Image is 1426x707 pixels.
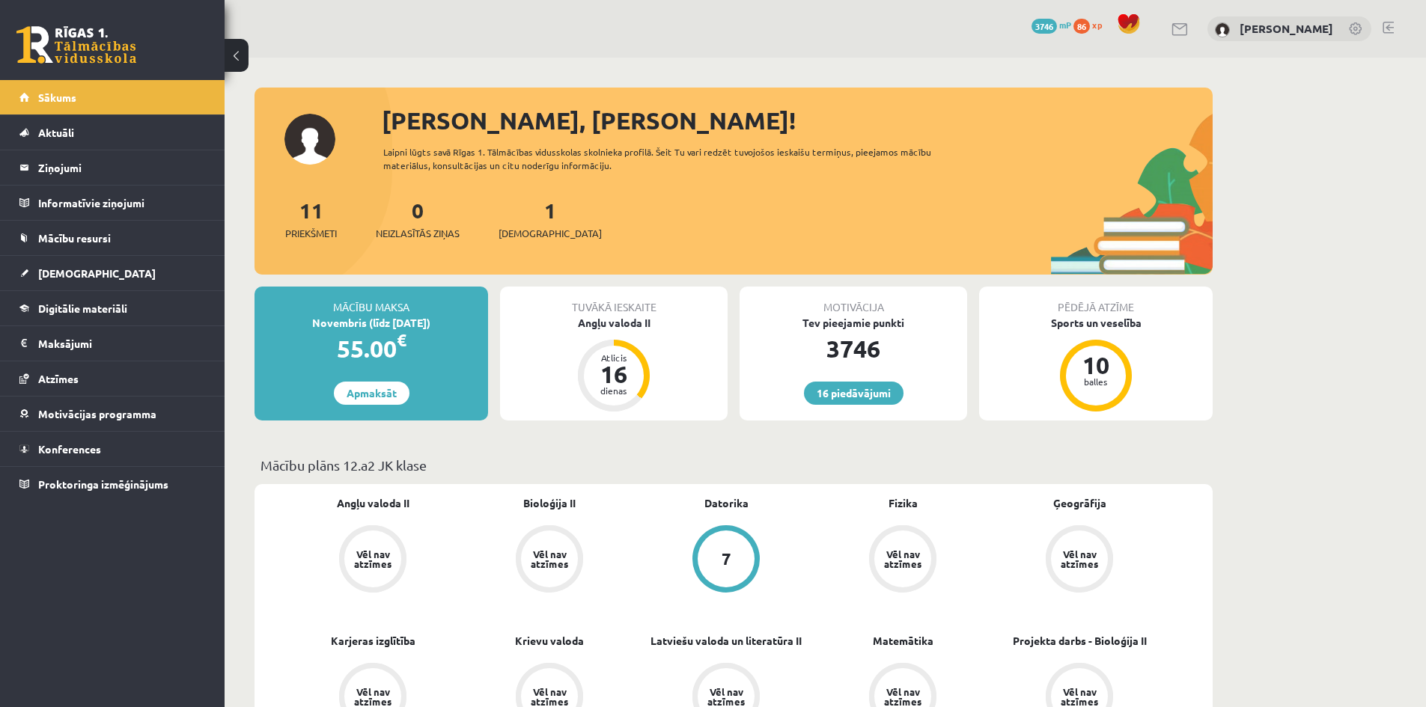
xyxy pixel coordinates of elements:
[979,315,1213,414] a: Sports un veselība 10 balles
[1092,19,1102,31] span: xp
[16,26,136,64] a: Rīgas 1. Tālmācības vidusskola
[591,386,636,395] div: dienas
[255,287,488,315] div: Mācību maksa
[979,315,1213,331] div: Sports un veselība
[523,495,576,511] a: Bioloģija II
[1240,21,1333,36] a: [PERSON_NAME]
[515,633,584,649] a: Krievu valoda
[889,495,918,511] a: Fizika
[383,145,958,172] div: Laipni lūgts savā Rīgas 1. Tālmācības vidusskolas skolnieka profilā. Šeit Tu vari redzēt tuvojošo...
[1073,19,1109,31] a: 86 xp
[705,687,747,706] div: Vēl nav atzīmes
[1073,377,1118,386] div: balles
[19,291,206,325] a: Digitālie materiāli
[1073,353,1118,377] div: 10
[528,687,570,706] div: Vēl nav atzīmes
[1058,687,1100,706] div: Vēl nav atzīmes
[19,115,206,150] a: Aktuāli
[38,407,156,420] span: Motivācijas programma
[650,633,802,649] a: Latviešu valoda un literatūra II
[500,287,728,315] div: Tuvākā ieskaite
[255,315,488,331] div: Novembris (līdz [DATE])
[352,687,394,706] div: Vēl nav atzīmes
[461,525,638,596] a: Vēl nav atzīmes
[19,432,206,466] a: Konferences
[19,150,206,185] a: Ziņojumi
[740,331,967,367] div: 3746
[528,549,570,569] div: Vēl nav atzīmes
[19,397,206,431] a: Motivācijas programma
[19,326,206,361] a: Maksājumi
[38,477,168,491] span: Proktoringa izmēģinājums
[38,91,76,104] span: Sākums
[19,221,206,255] a: Mācību resursi
[814,525,991,596] a: Vēl nav atzīmes
[38,326,206,361] legend: Maksājumi
[38,126,74,139] span: Aktuāli
[722,551,731,567] div: 7
[260,455,1207,475] p: Mācību plāns 12.a2 JK klase
[19,467,206,501] a: Proktoringa izmēģinājums
[1013,633,1147,649] a: Projekta darbs - Bioloģija II
[285,197,337,241] a: 11Priekšmeti
[337,495,409,511] a: Angļu valoda II
[334,382,409,405] a: Apmaksāt
[638,525,814,596] a: 7
[704,495,749,511] a: Datorika
[285,226,337,241] span: Priekšmeti
[1032,19,1071,31] a: 3746 mP
[376,226,460,241] span: Neizlasītās ziņas
[1215,22,1230,37] img: Rita Margarita Metuzāle
[19,361,206,396] a: Atzīmes
[38,372,79,385] span: Atzīmes
[740,287,967,315] div: Motivācija
[804,382,904,405] a: 16 piedāvājumi
[38,150,206,185] legend: Ziņojumi
[382,102,1213,138] div: [PERSON_NAME], [PERSON_NAME]!
[19,256,206,290] a: [DEMOGRAPHIC_DATA]
[991,525,1168,596] a: Vēl nav atzīmes
[882,549,924,569] div: Vēl nav atzīmes
[740,315,967,331] div: Tev pieejamie punkti
[19,186,206,220] a: Informatīvie ziņojumi
[38,302,127,315] span: Digitālie materiāli
[873,633,933,649] a: Matemātika
[38,266,156,280] span: [DEMOGRAPHIC_DATA]
[499,197,602,241] a: 1[DEMOGRAPHIC_DATA]
[1058,549,1100,569] div: Vēl nav atzīmes
[38,186,206,220] legend: Informatīvie ziņojumi
[376,197,460,241] a: 0Neizlasītās ziņas
[19,80,206,114] a: Sākums
[331,633,415,649] a: Karjeras izglītība
[1032,19,1057,34] span: 3746
[1059,19,1071,31] span: mP
[500,315,728,331] div: Angļu valoda II
[1053,495,1106,511] a: Ģeogrāfija
[1073,19,1090,34] span: 86
[352,549,394,569] div: Vēl nav atzīmes
[38,231,111,245] span: Mācību resursi
[255,331,488,367] div: 55.00
[397,329,406,351] span: €
[979,287,1213,315] div: Pēdējā atzīme
[284,525,461,596] a: Vēl nav atzīmes
[591,353,636,362] div: Atlicis
[591,362,636,386] div: 16
[38,442,101,456] span: Konferences
[882,687,924,706] div: Vēl nav atzīmes
[500,315,728,414] a: Angļu valoda II Atlicis 16 dienas
[499,226,602,241] span: [DEMOGRAPHIC_DATA]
